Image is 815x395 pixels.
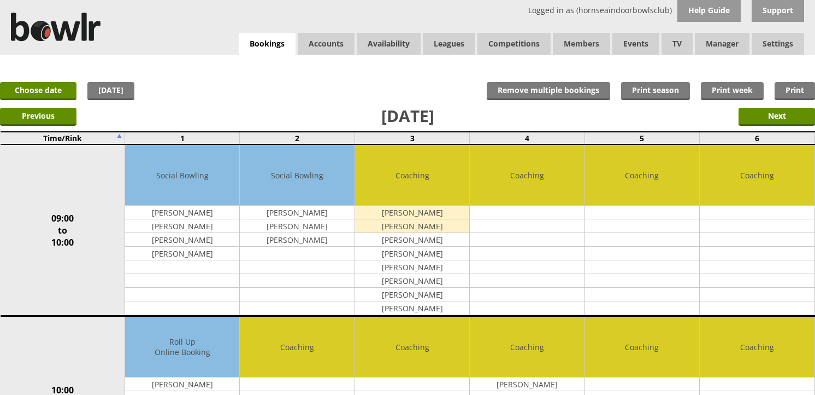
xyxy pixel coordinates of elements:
[477,33,551,55] a: Competitions
[470,145,584,206] td: Coaching
[739,108,815,126] input: Next
[125,317,239,377] td: Roll Up Online Booking
[125,145,239,206] td: Social Bowling
[355,132,469,144] td: 3
[553,33,610,55] span: Members
[355,145,469,206] td: Coaching
[355,247,469,260] td: [PERSON_NAME]
[240,219,354,233] td: [PERSON_NAME]
[125,206,239,219] td: [PERSON_NAME]
[240,317,354,377] td: Coaching
[355,274,469,288] td: [PERSON_NAME]
[355,219,469,233] td: [PERSON_NAME]
[470,132,584,144] td: 4
[355,288,469,301] td: [PERSON_NAME]
[585,317,699,377] td: Coaching
[487,82,610,100] input: Remove multiple bookings
[423,33,475,55] a: Leagues
[87,82,134,100] a: [DATE]
[240,233,354,247] td: [PERSON_NAME]
[1,144,125,316] td: 09:00 to 10:00
[240,145,354,206] td: Social Bowling
[240,132,355,144] td: 2
[298,33,355,55] span: Accounts
[355,206,469,219] td: [PERSON_NAME]
[355,301,469,315] td: [PERSON_NAME]
[1,132,125,144] td: Time/Rink
[125,233,239,247] td: [PERSON_NAME]
[125,219,239,233] td: [PERSON_NAME]
[621,82,690,100] a: Print season
[701,82,764,100] a: Print week
[355,260,469,274] td: [PERSON_NAME]
[470,377,584,391] td: [PERSON_NAME]
[125,247,239,260] td: [PERSON_NAME]
[584,132,699,144] td: 5
[585,145,699,206] td: Coaching
[612,33,659,55] a: Events
[355,233,469,247] td: [PERSON_NAME]
[700,132,814,144] td: 6
[662,33,693,55] span: TV
[775,82,815,100] a: Print
[700,317,814,377] td: Coaching
[239,33,296,55] a: Bookings
[355,317,469,377] td: Coaching
[125,132,240,144] td: 1
[240,206,354,219] td: [PERSON_NAME]
[125,377,239,391] td: [PERSON_NAME]
[470,317,584,377] td: Coaching
[700,145,814,206] td: Coaching
[695,33,749,55] span: Manager
[357,33,421,55] a: Availability
[752,33,804,55] span: Settings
